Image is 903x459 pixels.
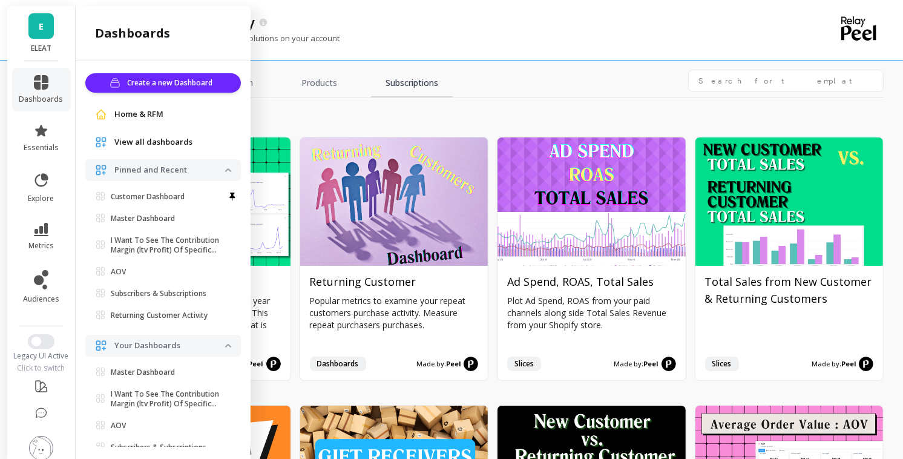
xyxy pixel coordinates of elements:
[111,214,175,223] p: Master Dashboard
[95,340,107,352] img: navigation item icon
[7,363,76,373] div: Click to switch
[28,194,54,203] span: explore
[95,25,170,42] h2: dashboards
[111,311,208,320] p: Returning Customer Activity
[225,168,231,172] img: down caret icon
[111,236,225,255] p: I Want To See The Contribution Margin (ltv Profit) Of Specific Landing Pages
[688,70,884,92] input: Search for templates
[114,136,231,148] a: View all dashboards
[371,70,453,97] a: Subscriptions
[111,443,206,452] p: Subscribers & Subscriptions
[114,164,225,176] p: Pinned and Recent
[95,108,107,121] img: navigation item icon
[111,192,185,202] p: Customer Dashboard
[23,294,59,304] span: audiences
[85,73,241,93] button: Create a new Dashboard
[95,164,107,176] img: navigation item icon
[111,368,175,377] p: Master Dashboard
[19,94,64,104] span: dashboards
[225,344,231,348] img: down caret icon
[287,70,352,97] a: Products
[95,136,107,148] img: navigation item icon
[28,334,54,349] button: Switch to New UI
[24,143,59,153] span: essentials
[102,110,884,127] h2: growth
[39,19,44,33] span: E
[114,108,163,121] span: Home & RFM
[111,389,225,409] p: I Want To See The Contribution Margin (ltv Profit) Of Specific Landing Pages
[114,340,225,352] p: Your Dashboards
[102,70,453,97] nav: Tabs
[19,44,64,53] p: ELEAT
[127,77,216,89] span: Create a new Dashboard
[114,136,192,148] span: View all dashboards
[111,421,126,431] p: AOV
[111,289,206,299] p: Subscribers & Subscriptions
[28,241,54,251] span: metrics
[111,267,126,277] p: AOV
[7,351,76,361] div: Legacy UI Active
